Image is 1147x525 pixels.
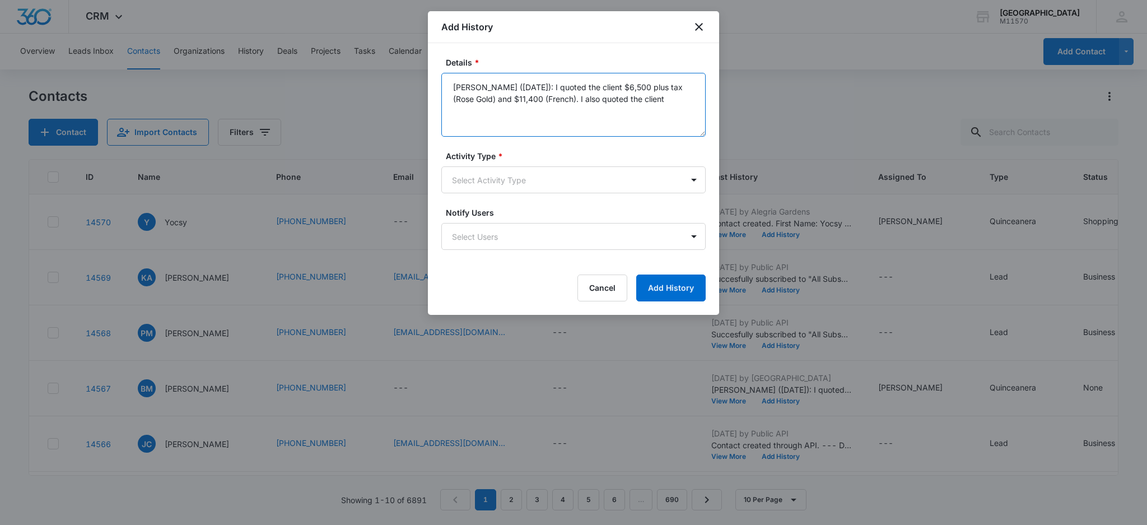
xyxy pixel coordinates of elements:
[692,20,706,34] button: close
[636,275,706,301] button: Add History
[446,57,710,68] label: Details
[446,150,710,162] label: Activity Type
[577,275,627,301] button: Cancel
[441,73,706,137] textarea: [PERSON_NAME] ([DATE]): I quoted the client $6,500 plus tax (Rose Gold) and $11,400 (French). I a...
[446,207,710,219] label: Notify Users
[441,20,493,34] h1: Add History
